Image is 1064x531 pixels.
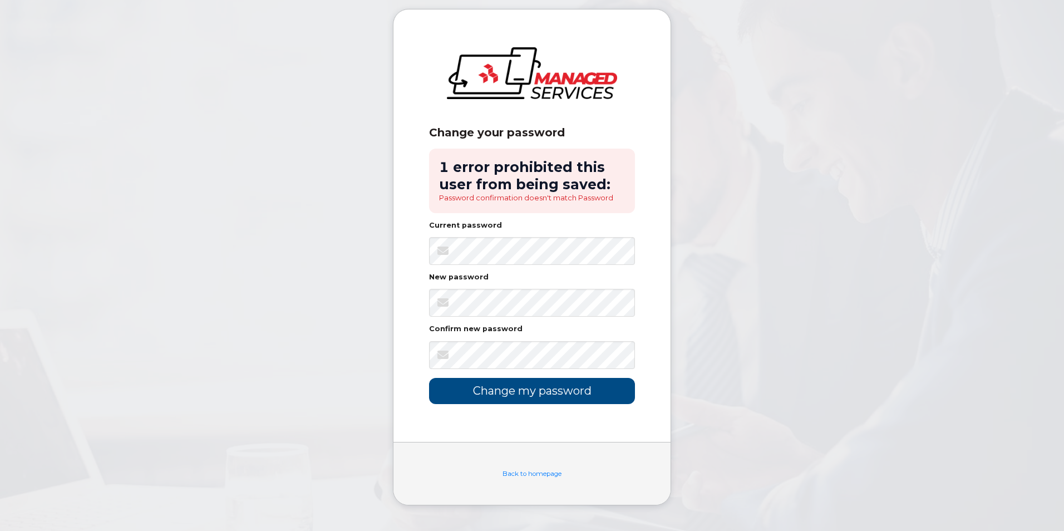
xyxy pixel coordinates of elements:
input: Change my password [429,378,635,404]
label: New password [429,274,489,281]
img: logo-large.png [447,47,617,100]
li: Password confirmation doesn't match Password [439,193,625,203]
a: Back to homepage [503,470,561,478]
div: Change your password [429,126,635,140]
h2: 1 error prohibited this user from being saved: [439,159,625,193]
label: Current password [429,222,502,229]
label: Confirm new password [429,326,523,333]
